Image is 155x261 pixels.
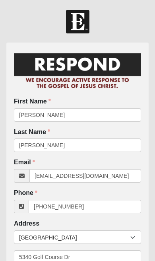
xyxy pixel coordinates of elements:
[66,10,89,33] img: Church of Eleven22 Logo
[14,189,37,198] label: Phone
[14,158,35,167] label: Email
[19,231,130,244] span: [GEOGRAPHIC_DATA]
[14,219,39,228] label: Address
[14,97,51,106] label: First Name
[14,128,50,137] label: Last Name
[14,50,141,92] img: RespondCardHeader.png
